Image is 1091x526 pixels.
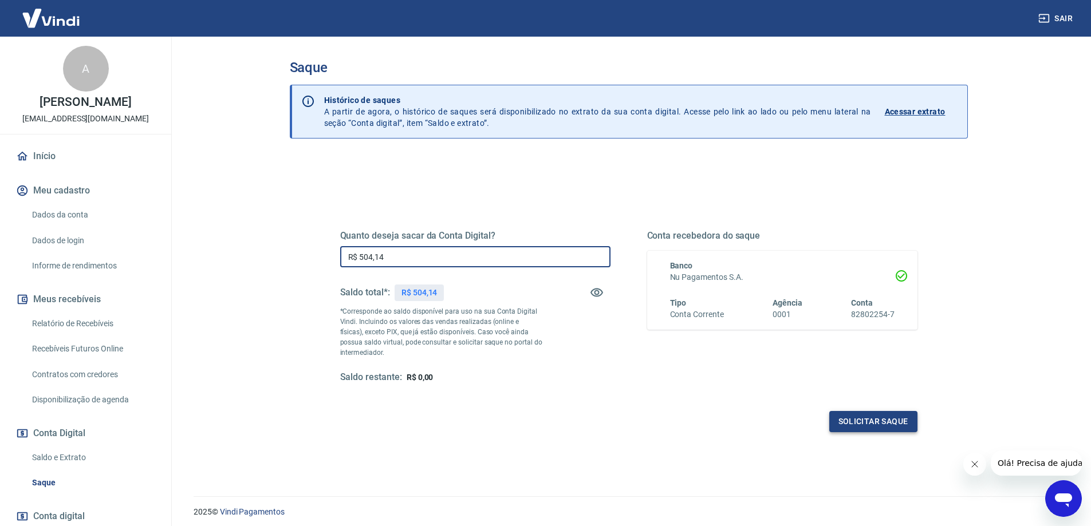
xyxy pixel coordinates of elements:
a: Contratos com credores [27,363,157,386]
a: Saldo e Extrato [27,446,157,469]
span: Tipo [670,298,687,307]
a: Vindi Pagamentos [220,507,285,516]
h6: 0001 [773,309,802,321]
h5: Saldo restante: [340,371,402,383]
a: Dados da conta [27,203,157,227]
h5: Quanto deseja sacar da Conta Digital? [340,230,611,242]
h3: Saque [290,60,968,76]
h5: Conta recebedora do saque [647,230,917,242]
span: Banco [670,261,693,270]
p: [EMAIL_ADDRESS][DOMAIN_NAME] [22,113,149,125]
button: Solicitar saque [829,411,917,432]
a: Dados de login [27,229,157,252]
img: Vindi [14,1,88,35]
a: Relatório de Recebíveis [27,312,157,335]
iframe: Close message [963,453,986,476]
iframe: Button to launch messaging window [1045,480,1082,517]
button: Meu cadastro [14,178,157,203]
p: [PERSON_NAME] [40,96,131,108]
button: Meus recebíveis [14,287,157,312]
a: Recebíveis Futuros Online [27,337,157,361]
p: Acessar extrato [885,106,946,117]
p: 2025 © [194,506,1064,518]
h6: 82802254-7 [851,309,895,321]
a: Saque [27,471,157,495]
a: Disponibilização de agenda [27,388,157,412]
span: Conta [851,298,873,307]
a: Informe de rendimentos [27,254,157,278]
button: Sair [1036,8,1077,29]
a: Início [14,144,157,169]
span: Olá! Precisa de ajuda? [7,8,96,17]
p: R$ 504,14 [401,287,438,299]
h5: Saldo total*: [340,287,390,298]
p: *Corresponde ao saldo disponível para uso na sua Conta Digital Vindi. Incluindo os valores das ve... [340,306,543,358]
span: Agência [773,298,802,307]
h6: Nu Pagamentos S.A. [670,271,895,283]
span: R$ 0,00 [407,373,434,382]
span: Conta digital [33,508,85,524]
iframe: Message from company [991,450,1082,476]
a: Acessar extrato [885,94,958,129]
p: Histórico de saques [324,94,871,106]
div: A [63,46,109,92]
p: A partir de agora, o histórico de saques será disponibilizado no extrato da sua conta digital. Ac... [324,94,871,129]
button: Conta Digital [14,421,157,446]
h6: Conta Corrente [670,309,724,321]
